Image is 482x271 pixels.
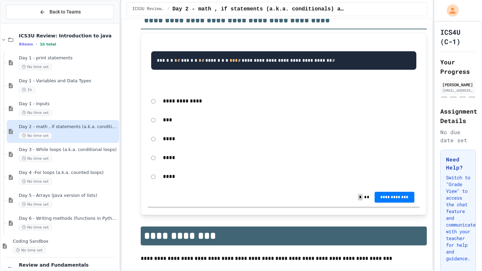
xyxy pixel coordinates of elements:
[6,5,114,19] button: Back to Teams
[440,57,476,76] h2: Your Progress
[19,262,118,268] span: Review and Fundamentals
[440,3,460,18] div: My Account
[19,124,118,130] span: Day 2 - math , if statements (a.k.a. conditionals) and Boolean operators
[19,193,118,199] span: Day 5 - Arrays (Java version of lists)
[19,55,118,61] span: Day 1 - print statements
[19,87,35,93] span: 1h
[19,155,52,162] span: No time set
[40,42,56,47] span: 1h total
[440,107,476,125] h2: Assignment Details
[132,6,165,12] span: ICS3U Review: Introduction to java
[19,178,52,185] span: No time set
[19,132,52,139] span: No time set
[440,128,476,144] div: No due date set
[19,42,33,47] span: 8 items
[172,5,345,13] span: Day 2 - math , if statements (a.k.a. conditionals) and Boolean operators
[49,8,81,16] span: Back to Teams
[19,216,118,221] span: Day 6 - Writing methods (functions in Python)
[19,147,118,153] span: Day 3 - While loops (a.k.a. conditional loops)
[19,224,52,231] span: No time set
[36,41,37,47] span: •
[13,239,118,244] span: Coding Sandbox
[442,88,474,93] div: [EMAIL_ADDRESS][PERSON_NAME][DOMAIN_NAME]
[446,155,470,172] h3: Need Help?
[167,6,170,12] span: /
[19,170,118,176] span: Day 4 -For loops (a.k.a. counted loops)
[19,101,118,107] span: Day 1 - inputs
[19,201,52,208] span: No time set
[19,33,118,39] span: ICS3U Review: Introduction to java
[446,174,470,262] p: Switch to "Grade View" to access the chat feature and communicate with your teacher for help and ...
[440,27,476,46] h1: ICS4U (C-1)
[442,82,474,88] div: [PERSON_NAME]
[19,110,52,116] span: No time set
[13,247,46,253] span: No time set
[19,64,52,70] span: No time set
[19,78,118,84] span: Day 1 - Variables and Data Types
